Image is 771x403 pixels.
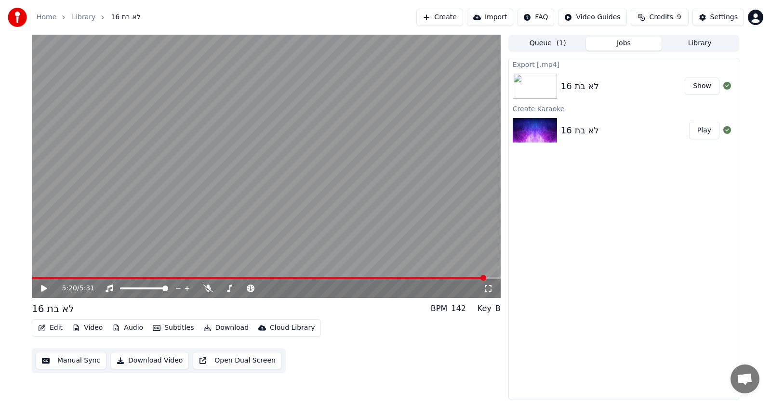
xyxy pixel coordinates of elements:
button: Settings [692,9,744,26]
button: Show [685,78,719,95]
button: Audio [108,321,147,335]
button: Open Dual Screen [193,352,282,369]
a: פתח צ'אט [731,364,759,393]
button: Queue [510,37,586,51]
div: Create Karaoke [509,103,739,114]
div: Export [.mp4] [509,58,739,70]
button: FAQ [517,9,554,26]
button: Download Video [110,352,189,369]
button: Jobs [586,37,662,51]
button: Manual Sync [36,352,106,369]
div: Cloud Library [270,323,315,333]
button: Download [199,321,253,335]
span: ( 1 ) [557,39,566,48]
a: Library [72,13,95,22]
button: Video Guides [558,9,626,26]
button: Library [662,37,738,51]
span: Credits [649,13,673,22]
div: 142 [451,303,466,314]
div: לא בת 16 [561,124,599,137]
button: Import [467,9,513,26]
div: לא בת 16 [32,302,74,315]
div: Settings [710,13,738,22]
img: youka [8,8,27,27]
span: 9 [677,13,681,22]
div: B [495,303,501,314]
button: Video [68,321,106,335]
span: 5:31 [80,284,94,293]
span: 5:20 [62,284,77,293]
button: Play [689,122,719,139]
div: / [62,284,85,293]
button: Subtitles [149,321,198,335]
nav: breadcrumb [37,13,141,22]
div: Key [478,303,492,314]
a: Home [37,13,56,22]
button: Edit [34,321,66,335]
span: לא בת 16 [111,13,140,22]
div: לא בת 16 [561,79,599,93]
button: Create [416,9,463,26]
div: BPM [431,303,447,314]
button: Credits9 [631,9,689,26]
